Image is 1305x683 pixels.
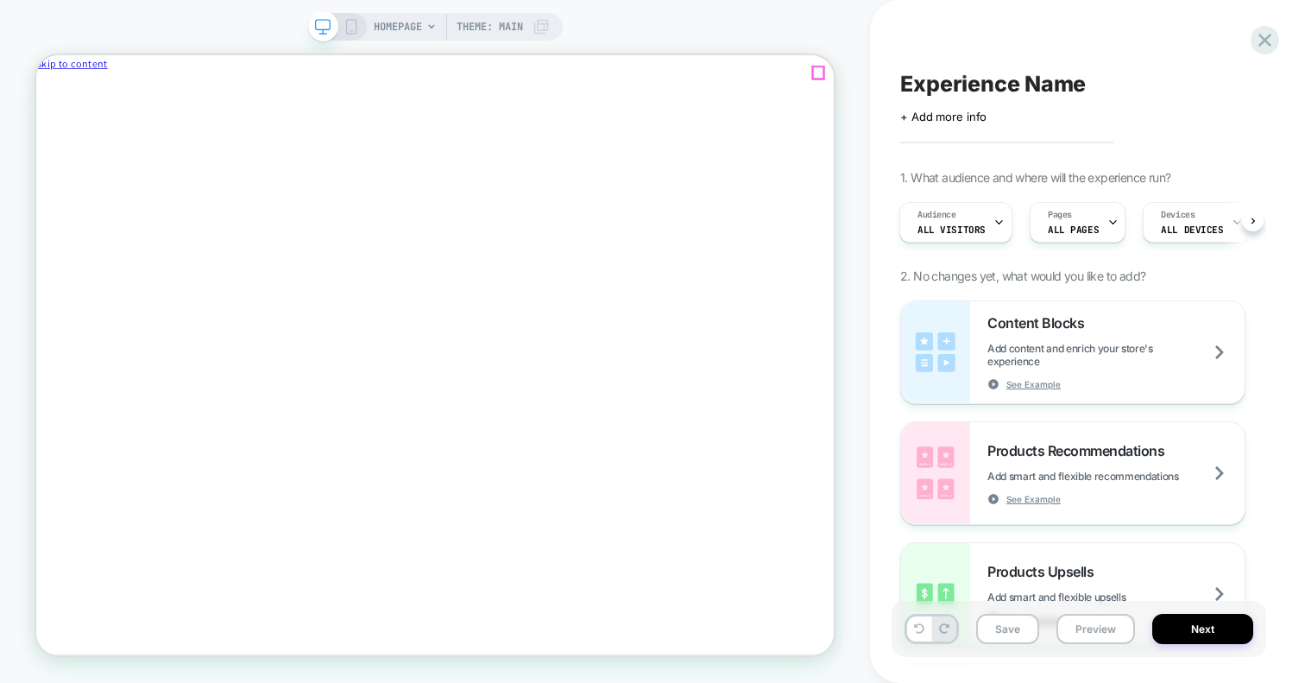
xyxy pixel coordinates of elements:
[1048,224,1099,236] span: ALL PAGES
[1048,209,1072,221] span: Pages
[900,71,1086,97] span: Experience Name
[987,314,1093,332] span: Content Blocks
[987,563,1102,580] span: Products Upsells
[987,470,1222,483] span: Add smart and flexible recommendations
[900,110,987,123] span: + Add more info
[900,269,1145,283] span: 2. No changes yet, what would you like to add?
[987,442,1173,459] span: Products Recommendations
[917,224,986,236] span: All Visitors
[1056,614,1135,644] button: Preview
[1152,614,1253,644] button: Next
[917,209,956,221] span: Audience
[374,13,422,41] span: HOMEPAGE
[987,591,1169,604] span: Add smart and flexible upsells
[457,13,523,41] span: Theme: MAIN
[1161,209,1195,221] span: Devices
[1161,224,1223,236] span: ALL DEVICES
[900,170,1170,185] span: 1. What audience and where will the experience run?
[987,342,1245,368] span: Add content and enrich your store's experience
[1006,378,1061,390] span: See Example
[976,614,1039,644] button: Save
[1006,493,1061,505] span: See Example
